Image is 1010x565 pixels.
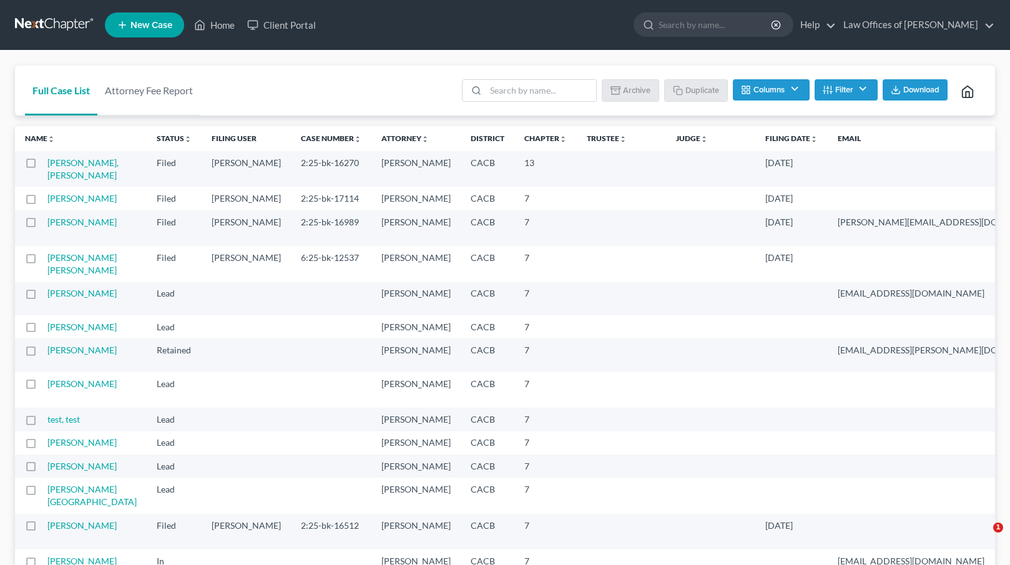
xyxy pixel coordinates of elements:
td: [DATE] [755,151,828,187]
td: 13 [514,151,577,187]
i: unfold_more [354,135,361,143]
a: Trusteeunfold_more [587,134,627,143]
a: Case Numberunfold_more [301,134,361,143]
td: CACB [461,408,514,431]
td: [PERSON_NAME] [371,246,461,282]
th: District [461,126,514,151]
td: 2:25-bk-16512 [291,514,371,549]
a: [PERSON_NAME] [47,378,117,389]
th: Filing User [202,126,291,151]
td: [PERSON_NAME] [371,514,461,549]
td: [PERSON_NAME] [371,454,461,478]
a: Attorney Fee Report [97,66,200,115]
td: 7 [514,210,577,246]
td: 7 [514,315,577,338]
a: Chapterunfold_more [524,134,567,143]
td: Lead [147,478,202,513]
td: [PERSON_NAME] [371,315,461,338]
td: 7 [514,338,577,371]
td: Lead [147,282,202,315]
td: 7 [514,431,577,454]
td: [PERSON_NAME] [371,187,461,210]
a: [PERSON_NAME][GEOGRAPHIC_DATA] [47,484,137,507]
td: 2:25-bk-17114 [291,187,371,210]
a: [PERSON_NAME] [47,288,117,298]
td: 7 [514,478,577,513]
td: CACB [461,338,514,371]
i: unfold_more [619,135,627,143]
a: Full Case List [25,66,97,115]
td: Retained [147,338,202,371]
td: Filed [147,514,202,549]
td: CACB [461,454,514,478]
td: 7 [514,282,577,315]
span: 1 [993,523,1003,533]
a: Attorneyunfold_more [381,134,429,143]
td: 2:25-bk-16989 [291,210,371,246]
a: Filing Dateunfold_more [765,134,818,143]
a: [PERSON_NAME] [47,461,117,471]
iframe: Intercom live chat [968,523,998,553]
a: test, test [47,414,80,425]
td: CACB [461,210,514,246]
i: unfold_more [47,135,55,143]
a: [PERSON_NAME] [47,520,117,531]
td: [PERSON_NAME] [371,338,461,371]
td: [PERSON_NAME] [202,187,291,210]
a: Judgeunfold_more [676,134,708,143]
input: Search by name... [659,13,773,36]
td: [PERSON_NAME] [202,246,291,282]
td: Lead [147,315,202,338]
td: Filed [147,187,202,210]
td: 6:25-bk-12537 [291,246,371,282]
td: [PERSON_NAME] [202,514,291,549]
a: [PERSON_NAME] [PERSON_NAME] [47,252,117,275]
td: [PERSON_NAME] [202,151,291,187]
td: [DATE] [755,514,828,549]
td: [DATE] [755,187,828,210]
td: 7 [514,372,577,408]
a: Home [188,14,241,36]
td: [DATE] [755,246,828,282]
span: Download [903,85,939,95]
td: CACB [461,246,514,282]
td: Lead [147,454,202,478]
a: [PERSON_NAME] [47,217,117,227]
a: [PERSON_NAME] [47,437,117,448]
td: 7 [514,408,577,431]
button: Columns [733,79,809,101]
a: [PERSON_NAME] [47,193,117,204]
td: CACB [461,315,514,338]
td: [PERSON_NAME] [371,408,461,431]
td: [PERSON_NAME] [371,478,461,513]
i: unfold_more [421,135,429,143]
td: 7 [514,187,577,210]
td: CACB [461,372,514,408]
td: 2:25-bk-16270 [291,151,371,187]
td: CACB [461,478,514,513]
td: Filed [147,246,202,282]
i: unfold_more [810,135,818,143]
td: [PERSON_NAME] [371,372,461,408]
button: Filter [815,79,878,101]
td: Filed [147,210,202,246]
td: [PERSON_NAME] [371,282,461,315]
a: Nameunfold_more [25,134,55,143]
td: [DATE] [755,210,828,246]
i: unfold_more [559,135,567,143]
td: [PERSON_NAME] [371,151,461,187]
td: [PERSON_NAME] [371,431,461,454]
a: Help [794,14,836,36]
td: 7 [514,514,577,549]
a: [PERSON_NAME] [47,345,117,355]
a: [PERSON_NAME], [PERSON_NAME] [47,157,119,180]
a: [PERSON_NAME] [47,322,117,332]
td: Lead [147,408,202,431]
span: New Case [130,21,172,30]
td: 7 [514,246,577,282]
td: Lead [147,431,202,454]
td: CACB [461,431,514,454]
td: CACB [461,151,514,187]
td: [PERSON_NAME] [202,210,291,246]
td: CACB [461,282,514,315]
